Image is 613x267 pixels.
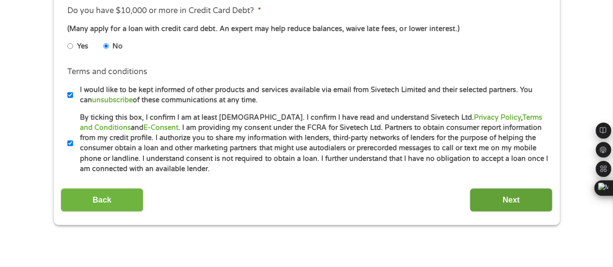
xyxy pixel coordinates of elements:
[67,6,261,16] label: Do you have $10,000 or more in Credit Card Debt?
[80,113,542,132] a: Terms and Conditions
[67,24,545,34] div: (Many apply for a loan with credit card debt. An expert may help reduce balances, waive late fees...
[112,41,123,52] label: No
[67,67,147,77] label: Terms and conditions
[143,124,178,132] a: E-Consent
[61,188,143,212] input: Back
[77,41,88,52] label: Yes
[73,112,549,174] label: By ticking this box, I confirm I am at least [DEMOGRAPHIC_DATA]. I confirm I have read and unders...
[473,113,520,122] a: Privacy Policy
[92,96,133,104] a: unsubscribe
[470,188,552,212] input: Next
[73,85,549,106] label: I would like to be kept informed of other products and services available via email from Sivetech...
